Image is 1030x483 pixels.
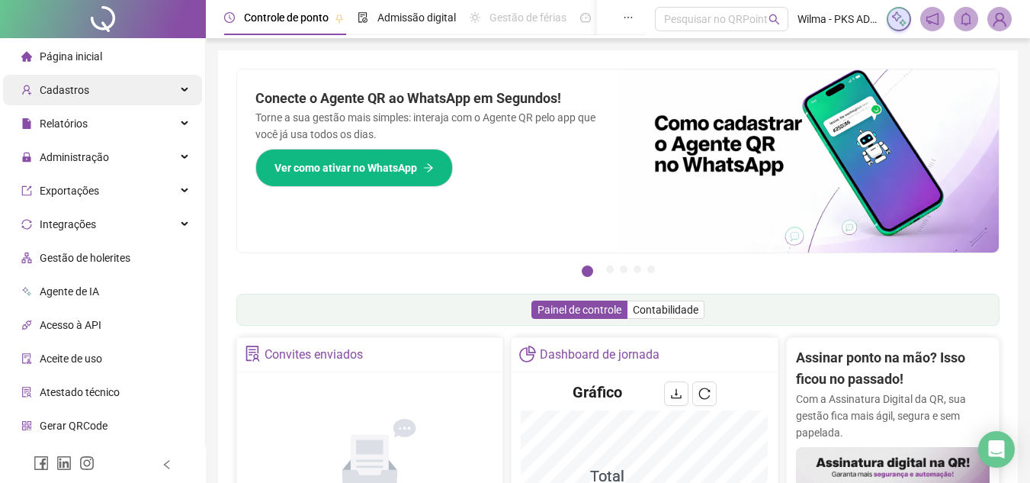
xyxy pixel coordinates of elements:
[797,11,878,27] span: Wilma - PKS ADMINISTRADORA
[768,14,780,25] span: search
[21,253,32,263] span: apartment
[255,149,453,187] button: Ver como ativar no WhatsApp
[40,252,130,264] span: Gestão de holerites
[423,163,434,173] span: arrow-right
[21,420,32,431] span: qrcode
[537,304,621,316] span: Painel de controle
[620,266,627,273] button: 3
[40,420,107,432] span: Gerar QRCode
[21,185,32,196] span: export
[244,11,329,24] span: Controle de ponto
[40,84,89,96] span: Cadastros
[377,11,456,24] span: Admissão digital
[245,346,261,362] span: solution
[978,431,1015,468] div: Open Intercom Messenger
[224,12,235,23] span: clock-circle
[633,304,698,316] span: Contabilidade
[255,88,600,109] h2: Conecte o Agente QR ao WhatsApp em Segundos!
[618,69,1000,253] img: banner%2F2c883de7-d648-48f0-8c15-3f5a5c1030df.png
[56,456,72,471] span: linkedin
[162,459,172,470] span: left
[358,12,368,23] span: file-done
[335,14,344,23] span: pushpin
[274,159,417,176] span: Ver como ativar no WhatsApp
[670,388,682,400] span: download
[21,387,32,398] span: solution
[890,11,907,27] img: sparkle-icon.fc2bf0ac1784a2077858766a79e2daf3.svg
[21,353,32,364] span: audit
[40,185,99,197] span: Exportações
[698,388,711,400] span: reload
[926,12,939,26] span: notification
[796,391,990,441] p: Com a Assinatura Digital da QR, sua gestão fica mais ágil, segura e sem papelada.
[21,118,32,129] span: file
[988,8,1011,31] img: 74760
[470,12,480,23] span: sun
[796,347,990,391] h2: Assinar ponto na mão? Isso ficou no passado!
[606,266,614,273] button: 2
[582,266,593,277] button: 1
[21,51,32,62] span: home
[40,50,102,63] span: Página inicial
[21,219,32,230] span: sync
[40,319,101,331] span: Acesso à API
[79,456,95,471] span: instagram
[21,85,32,95] span: user-add
[647,266,655,273] button: 5
[40,118,88,130] span: Relatórios
[34,456,49,471] span: facebook
[255,109,600,143] p: Torne a sua gestão mais simples: interaja com o Agente QR pelo app que você já usa todos os dias.
[40,218,96,230] span: Integrações
[40,151,109,163] span: Administração
[623,12,634,23] span: ellipsis
[21,320,32,330] span: api
[21,152,32,163] span: lock
[634,266,641,273] button: 4
[519,346,535,362] span: pie-chart
[40,285,99,298] span: Agente de IA
[959,12,973,26] span: bell
[265,342,363,368] div: Convites enviados
[489,11,566,24] span: Gestão de férias
[573,382,622,403] h4: Gráfico
[580,12,591,23] span: dashboard
[40,386,120,398] span: Atestado técnico
[540,342,659,368] div: Dashboard de jornada
[40,353,102,365] span: Aceite de uso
